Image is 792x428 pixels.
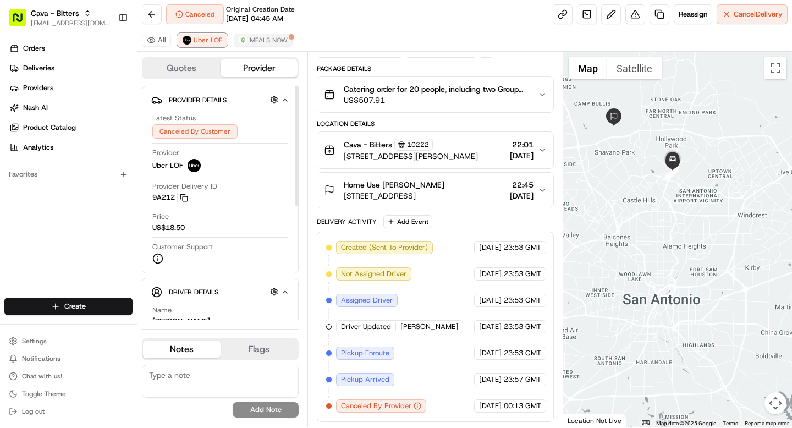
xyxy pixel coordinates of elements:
[479,322,502,332] span: [DATE]
[510,190,533,201] span: [DATE]
[31,19,109,28] button: [EMAIL_ADDRESS][DOMAIN_NAME]
[178,34,227,47] button: Uber LOF
[11,143,70,152] div: Past conversations
[23,142,53,152] span: Analytics
[344,84,529,95] span: Catering order for 20 people, including two Group Bowl Bars (Harissa Honey Chicken and Spicy Lamb...
[4,351,133,366] button: Notifications
[64,301,86,311] span: Create
[22,372,62,381] span: Chat with us!
[194,36,222,45] span: Uber LOF
[341,269,406,279] span: Not Assigned Driver
[151,91,289,109] button: Provider Details
[662,149,684,171] div: 8
[569,57,607,79] button: Show street map
[152,113,196,123] span: Latest Status
[4,4,114,31] button: Cava - Bitters[EMAIL_ADDRESS][DOMAIN_NAME]
[29,71,182,83] input: Clear
[143,59,221,77] button: Quotes
[11,160,29,178] img: Grace Nketiah
[605,108,623,126] div: 9
[510,150,533,161] span: [DATE]
[383,215,432,228] button: Add Event
[152,305,172,315] span: Name
[4,40,137,57] a: Orders
[479,243,502,253] span: [DATE]
[11,190,29,207] img: Shah Alam
[566,413,602,427] a: Open this area in Google Maps (opens a new window)
[566,413,602,427] img: Google
[504,348,541,358] span: 23:53 GMT
[169,96,227,105] span: Provider Details
[183,36,191,45] img: uber-new-logo.jpeg
[34,171,89,179] span: [PERSON_NAME]
[23,83,53,93] span: Providers
[91,171,95,179] span: •
[341,322,391,332] span: Driver Updated
[717,4,788,24] button: CancelDelivery
[226,14,283,24] span: [DATE] 04:45 AM
[4,79,137,97] a: Providers
[169,288,218,297] span: Driver Details
[407,140,429,149] span: 10222
[34,200,146,209] span: [PERSON_NAME] [PERSON_NAME]
[50,116,151,125] div: We're available if you need us!
[665,164,677,177] div: 2
[765,392,787,414] button: Map camera controls
[479,375,502,385] span: [DATE]
[89,242,181,261] a: 💻API Documentation
[510,139,533,150] span: 22:01
[152,223,185,233] span: US$18.50
[4,298,133,315] button: Create
[221,59,298,77] button: Provider
[152,161,183,171] span: Uber LOF
[22,407,45,416] span: Log out
[22,246,84,257] span: Knowledge Base
[154,200,177,209] span: [DATE]
[317,173,553,208] button: Home Use [PERSON_NAME][STREET_ADDRESS]22:45[DATE]
[4,369,133,384] button: Chat with us!
[607,57,662,79] button: Show satellite imagery
[765,57,787,79] button: Toggle fullscreen view
[151,283,289,301] button: Driver Details
[317,119,553,128] div: Location Details
[4,59,137,77] a: Deliveries
[11,11,33,33] img: Nash
[152,316,210,326] div: [PERSON_NAME]
[341,348,389,358] span: Pickup Enroute
[662,169,674,181] div: 1
[344,151,478,162] span: [STREET_ADDRESS][PERSON_NAME]
[341,375,389,385] span: Pickup Arrived
[4,166,133,183] div: Favorites
[504,243,541,253] span: 23:53 GMT
[674,4,712,24] button: Reassign
[152,182,217,191] span: Provider Delivery ID
[142,34,171,47] button: All
[4,99,137,117] a: Nash AI
[11,105,31,125] img: 1736555255976-a54dd68f-1ca7-489b-9aae-adbdc363a1c4
[510,179,533,190] span: 22:45
[679,9,707,19] span: Reassign
[221,341,298,358] button: Flags
[93,247,102,256] div: 💻
[23,103,48,113] span: Nash AI
[400,322,458,332] span: [PERSON_NAME]
[152,212,169,222] span: Price
[344,179,444,190] span: Home Use [PERSON_NAME]
[344,139,392,150] span: Cava - Bitters
[734,9,783,19] span: Cancel Delivery
[317,77,553,112] button: Catering order for 20 people, including two Group Bowl Bars (Harissa Honey Chicken and Spicy Lamb...
[4,386,133,402] button: Toggle Theme
[31,8,79,19] span: Cava - Bitters
[109,273,133,281] span: Pylon
[11,44,200,62] p: Welcome 👋
[239,36,248,45] img: melas_now_logo.png
[97,171,120,179] span: [DATE]
[23,63,54,73] span: Deliveries
[22,354,61,363] span: Notifications
[4,119,137,136] a: Product Catalog
[152,242,213,252] span: Customer Support
[234,34,293,47] button: MEALS NOW
[22,337,47,345] span: Settings
[152,148,179,158] span: Provider
[723,420,738,426] a: Terms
